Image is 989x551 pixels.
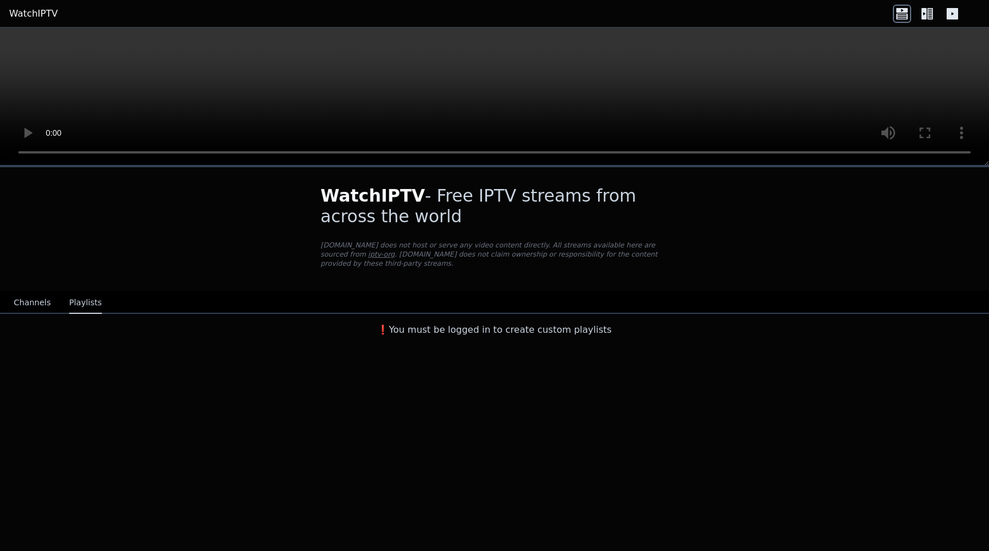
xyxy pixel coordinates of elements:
[14,292,51,314] button: Channels
[368,250,395,258] a: iptv-org
[69,292,102,314] button: Playlists
[9,7,58,21] a: WatchIPTV
[321,241,668,268] p: [DOMAIN_NAME] does not host or serve any video content directly. All streams available here are s...
[321,186,425,206] span: WatchIPTV
[321,186,668,227] h1: - Free IPTV streams from across the world
[302,323,687,337] h3: ❗️You must be logged in to create custom playlists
